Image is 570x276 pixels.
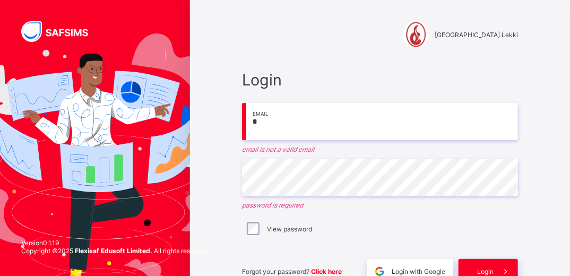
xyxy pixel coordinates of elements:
span: Copyright © 2025 All rights reserved. [21,247,209,255]
span: Login [242,71,518,89]
strong: Flexisaf Edusoft Limited. [75,247,152,255]
span: Version 0.1.19 [21,239,209,247]
label: View password [267,225,312,233]
span: Login [477,268,494,275]
span: [GEOGRAPHIC_DATA] Lekki [435,31,518,39]
em: email is not a valid email [242,145,518,153]
a: Click here [311,268,342,275]
em: password is required [242,201,518,209]
img: SAFSIMS Logo [21,21,101,42]
span: Login with Google [392,268,445,275]
span: Forgot your password? [242,268,342,275]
